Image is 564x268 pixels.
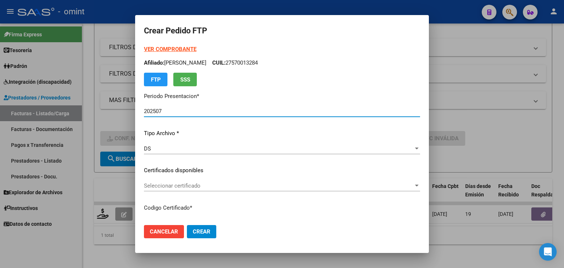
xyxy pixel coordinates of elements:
span: DS [144,145,151,152]
p: Codigo Certificado [144,204,420,212]
span: Cancelar [150,228,178,235]
p: Periodo Presentacion [144,92,420,101]
button: Cancelar [144,225,184,238]
p: [PERSON_NAME] 27570013284 [144,59,420,67]
span: CUIL: [212,59,225,66]
span: SSS [180,76,190,83]
div: Open Intercom Messenger [539,243,557,261]
p: Certificados disponibles [144,166,420,175]
button: SSS [173,73,197,86]
span: FTP [151,76,161,83]
button: Crear [187,225,216,238]
button: FTP [144,73,167,86]
span: Crear [193,228,210,235]
span: Seleccionar certificado [144,182,413,189]
a: VER COMPROBANTE [144,46,196,52]
h2: Crear Pedido FTP [144,24,420,38]
p: Tipo Archivo * [144,129,420,138]
span: Afiliado: [144,59,164,66]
